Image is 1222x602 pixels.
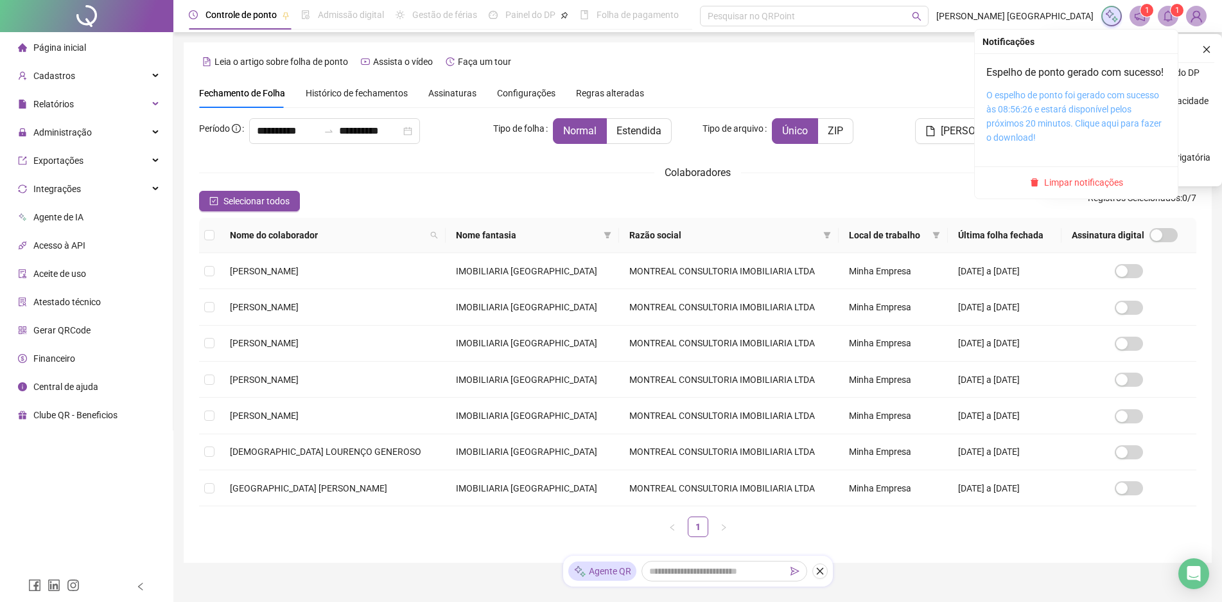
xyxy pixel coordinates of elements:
div: Open Intercom Messenger [1178,558,1209,589]
span: send [790,567,799,576]
span: sync [18,184,27,193]
span: [PERSON_NAME] [230,411,299,421]
span: Tipo de folha [493,121,545,136]
td: [DATE] a [DATE] [948,326,1061,362]
span: Assinatura digital [1072,228,1144,242]
span: Painel do DP [505,10,555,20]
span: Página inicial [33,42,86,53]
span: export [18,156,27,165]
span: left [136,582,145,591]
img: sparkle-icon.fc2bf0ac1784a2077858766a79e2daf3.svg [1104,9,1119,23]
span: Fechamento de Folha [199,88,285,98]
span: user-add [18,71,27,80]
td: MONTREAL CONSULTORIA IMOBILIARIA LTDA [619,470,839,506]
span: bell [1162,10,1174,22]
span: Tipo de arquivo [703,121,764,136]
button: right [713,517,734,537]
button: [PERSON_NAME] [915,118,1028,144]
sup: 1 [1171,4,1183,17]
span: facebook [28,579,41,592]
span: Selecionar todos [223,194,290,208]
span: linkedin [48,579,60,592]
span: Folha de pagamento [597,10,679,20]
td: Minha Empresa [839,253,948,289]
span: gift [18,411,27,420]
span: Gestão de férias [412,10,477,20]
span: close [816,567,825,576]
span: youtube [361,57,370,66]
span: delete [1030,178,1039,187]
span: info-circle [18,382,27,391]
td: [DATE] a [DATE] [948,362,1061,398]
span: Administração [33,127,92,137]
li: Página anterior [662,517,683,537]
span: Acesso à API [33,240,85,251]
td: Minha Empresa [839,398,948,434]
span: Agente de IA [33,212,83,222]
span: Integrações [33,184,81,194]
span: Regras alteradas [576,89,644,98]
span: Histórico de fechamentos [306,88,408,98]
li: Próxima página [713,517,734,537]
span: ZIP [828,125,843,137]
span: qrcode [18,326,27,335]
span: Nome fantasia [456,228,598,242]
span: Limpar notificações [1044,175,1123,190]
td: MONTREAL CONSULTORIA IMOBILIARIA LTDA [619,326,839,362]
span: search [428,226,441,245]
div: Notificações [982,35,1170,49]
span: swap-right [324,126,334,136]
span: Nome do colaborador [230,228,425,242]
span: Cadastros [33,71,75,81]
td: Minha Empresa [839,470,948,506]
button: Limpar notificações [1025,175,1128,190]
span: history [446,57,455,66]
span: Atestado técnico [33,297,101,307]
sup: 1 [1140,4,1153,17]
span: Razão social [629,228,819,242]
span: search [912,12,921,21]
span: Local de trabalho [849,228,927,242]
span: file-done [301,10,310,19]
td: [DATE] a [DATE] [948,398,1061,434]
td: MONTREAL CONSULTORIA IMOBILIARIA LTDA [619,398,839,434]
span: lock [18,128,27,137]
span: [PERSON_NAME] [230,375,299,385]
td: MONTREAL CONSULTORIA IMOBILIARIA LTDA [619,253,839,289]
td: IMOBILIARIA [GEOGRAPHIC_DATA] [446,398,618,434]
td: [DATE] a [DATE] [948,253,1061,289]
td: Minha Empresa [839,362,948,398]
span: [PERSON_NAME] [GEOGRAPHIC_DATA] [936,9,1094,23]
span: search [430,231,438,239]
span: 1 [1145,6,1149,15]
span: Configurações [497,89,555,98]
td: [DATE] a [DATE] [948,289,1061,325]
span: filter [930,226,943,245]
span: audit [18,269,27,278]
span: to [324,126,334,136]
span: Colaboradores [665,166,731,179]
span: Assista o vídeo [373,57,433,67]
td: IMOBILIARIA [GEOGRAPHIC_DATA] [446,289,618,325]
td: Minha Empresa [839,289,948,325]
span: right [720,524,728,531]
span: home [18,43,27,52]
span: Exportações [33,155,83,166]
li: 1 [688,517,708,537]
a: O espelho de ponto foi gerado com sucesso às 08:56:26 e estará disponível pelos próximos 20 minut... [986,90,1162,143]
span: instagram [67,579,80,592]
td: [DATE] a [DATE] [948,434,1061,470]
span: book [580,10,589,19]
span: file [18,100,27,109]
span: Faça um tour [458,57,511,67]
span: Período [199,123,230,134]
span: Único [782,125,808,137]
span: Admissão digital [318,10,384,20]
span: sun [396,10,405,19]
td: MONTREAL CONSULTORIA IMOBILIARIA LTDA [619,434,839,470]
span: file [925,126,936,136]
span: Central de ajuda [33,382,98,392]
span: : 0 / 7 [1088,191,1196,211]
td: [DATE] a [DATE] [948,470,1061,506]
span: [GEOGRAPHIC_DATA] [PERSON_NAME] [230,483,387,493]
